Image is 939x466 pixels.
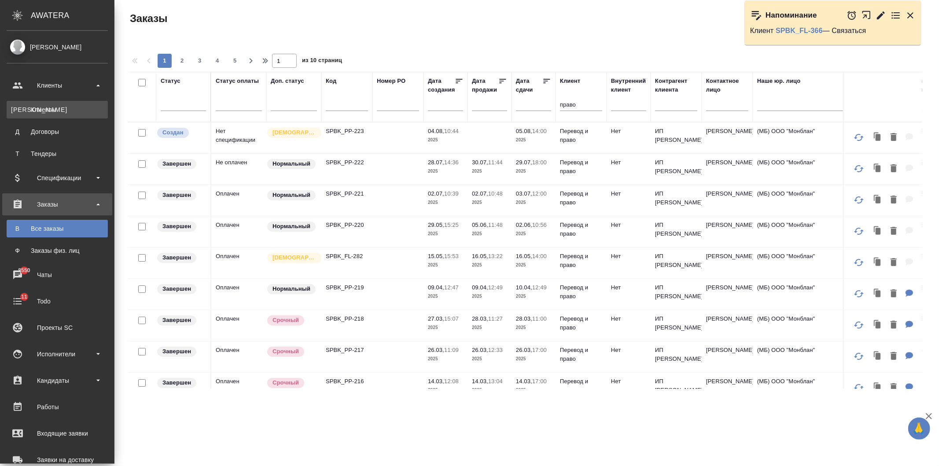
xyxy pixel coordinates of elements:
div: Выставляет КМ при направлении счета или после выполнения всех работ/сдачи заказа клиенту. Окончат... [156,314,206,326]
p: 2025 [516,292,551,301]
p: Создан [162,128,184,137]
p: 15:53 [444,253,459,259]
p: 18:00 [532,159,547,166]
p: 03.07, [516,190,532,197]
div: Внутренний клиент [611,77,646,94]
p: 2025 [472,355,507,363]
div: Todo [7,295,108,308]
div: Статус по умолчанию для стандартных заказов [266,158,317,170]
td: (МБ) ООО "Монблан" [753,341,858,372]
div: Исполнители [7,348,108,361]
p: Перевод и право [560,158,602,176]
p: 2025 [472,167,507,176]
div: Дата создания [428,77,455,94]
a: ФЗаказы физ. лиц [7,242,108,259]
div: Доп. статус [271,77,304,85]
p: 2025 [472,198,507,207]
p: 2025 [472,229,507,238]
p: Завершен [162,159,191,168]
button: Удалить [886,254,901,272]
p: ИП [PERSON_NAME] [655,158,697,176]
p: Перевод и право [560,377,602,395]
p: 14:00 [532,253,547,259]
div: Клиент [560,77,580,85]
span: 🙏 [912,419,927,438]
td: (МБ) ООО "Монблан" [753,310,858,341]
span: из 10 страниц [302,55,342,68]
button: Удалить [886,285,901,303]
div: Выставляется автоматически, если на указанный объем услуг необходимо больше времени в стандартном... [266,346,317,358]
p: 10.04, [516,284,532,291]
td: [PERSON_NAME] [702,185,753,216]
div: Выставляется автоматически для первых 3 заказов нового контактного лица. Особое внимание [266,127,317,139]
button: Удалить [886,191,901,209]
td: Оплачен [211,373,266,403]
div: Выставляется автоматически при создании заказа [156,127,206,139]
p: Нет [611,221,646,229]
p: 12:33 [488,347,503,353]
td: [PERSON_NAME] [702,154,753,185]
td: (МБ) ООО "Монблан" [753,154,858,185]
div: Входящие заявки [7,427,108,440]
div: Контактное лицо [706,77,748,94]
button: Клонировать [869,316,886,334]
p: 2025 [428,198,463,207]
a: 8550Чаты [2,264,112,286]
button: Удалить [886,379,901,397]
p: Срочный [272,347,299,356]
p: Перевод и право [560,189,602,207]
p: 16.05, [516,253,532,259]
p: Завершен [162,347,191,356]
a: [PERSON_NAME]Клиенты [7,101,108,118]
button: Удалить [886,160,901,178]
p: Нет [611,283,646,292]
td: Нет спецификации [211,122,266,153]
p: 12:00 [532,190,547,197]
div: Выставляется автоматически для первых 3 заказов нового контактного лица. Особое внимание [266,252,317,264]
div: Статус по умолчанию для стандартных заказов [266,283,317,295]
p: 11:00 [532,315,547,322]
p: Перевод и право [560,252,602,270]
button: Удалить [886,316,901,334]
p: Нет [611,189,646,198]
button: 5 [228,54,242,68]
button: Клонировать [869,379,886,397]
td: (МБ) ООО "Монблан" [753,279,858,310]
p: 12:49 [532,284,547,291]
p: Нормальный [272,285,310,293]
p: 2025 [428,292,463,301]
p: 12:49 [488,284,503,291]
button: Удалить [886,222,901,240]
button: 🙏 [908,418,930,440]
button: 4 [210,54,225,68]
td: (МБ) ООО "Монблан" [753,122,858,153]
p: 2025 [516,167,551,176]
p: Завершен [162,285,191,293]
span: 2 [175,56,189,65]
a: ТТендеры [7,145,108,163]
div: Статус по умолчанию для стандартных заказов [266,189,317,201]
button: Обновить [848,158,869,179]
p: 11:27 [488,315,503,322]
p: 2025 [472,292,507,301]
div: Выставляется автоматически, если на указанный объем услуг необходимо больше времени в стандартном... [266,377,317,389]
p: 02.07, [472,190,488,197]
p: 2025 [428,136,463,144]
div: Выставляет КМ при направлении счета или после выполнения всех работ/сдачи заказа клиенту. Окончат... [156,346,206,358]
p: Завершен [162,316,191,325]
p: SPBK_PP-219 [326,283,368,292]
a: SPBK_FL-366 [776,27,823,34]
div: Выставляет КМ при направлении счета или после выполнения всех работ/сдачи заказа клиенту. Окончат... [156,283,206,295]
span: 3 [193,56,207,65]
p: 05.08, [516,128,532,134]
button: Клонировать [869,348,886,366]
p: 29.07, [516,159,532,166]
p: 10:56 [532,222,547,228]
td: (МБ) ООО "Монблан" [753,248,858,278]
p: SPBK_PP-223 [326,127,368,136]
p: 2025 [428,386,463,395]
div: AWATERA [31,7,114,24]
p: Нет [611,127,646,136]
p: Завершен [162,191,191,200]
p: 2025 [428,229,463,238]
